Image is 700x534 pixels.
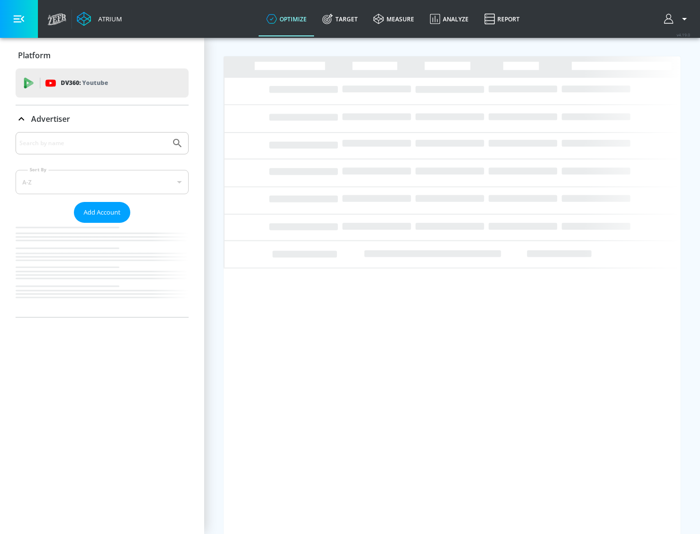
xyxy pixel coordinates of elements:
[82,78,108,88] p: Youtube
[16,223,189,317] nav: list of Advertiser
[16,132,189,317] div: Advertiser
[315,1,366,36] a: Target
[19,137,167,150] input: Search by name
[16,170,189,194] div: A-Z
[18,50,51,61] p: Platform
[677,32,690,37] span: v 4.19.0
[28,167,49,173] label: Sort By
[366,1,422,36] a: measure
[422,1,476,36] a: Analyze
[476,1,527,36] a: Report
[94,15,122,23] div: Atrium
[31,114,70,124] p: Advertiser
[84,207,121,218] span: Add Account
[16,42,189,69] div: Platform
[74,202,130,223] button: Add Account
[61,78,108,88] p: DV360:
[16,105,189,133] div: Advertiser
[259,1,315,36] a: optimize
[77,12,122,26] a: Atrium
[16,68,189,98] div: DV360: Youtube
